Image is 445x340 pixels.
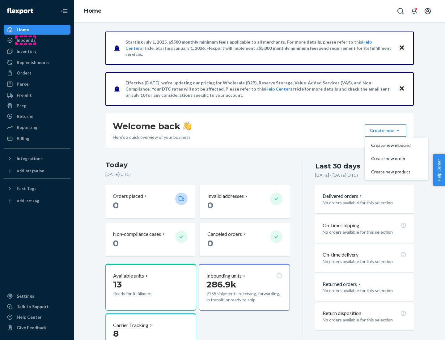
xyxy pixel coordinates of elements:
[4,196,70,206] a: Add Fast Tag
[199,264,290,311] button: Inbounding units286.9k9155 shipments receiving, forwarding, in transit, or ready to ship
[206,272,242,279] p: Inbounding units
[113,193,143,200] p: Orders placed
[323,251,358,258] p: On-time delivery
[17,113,33,119] div: Returns
[17,135,29,142] div: Billing
[17,59,49,66] div: Replenishments
[315,161,360,171] div: Last 30 days
[323,193,363,200] button: Delivered orders
[79,2,107,20] ol: breadcrumbs
[408,5,420,17] button: Open notifications
[207,193,244,200] p: Invalid addresses
[206,291,282,303] p: 9155 shipments receiving, forwarding, in transit, or ready to ship
[113,272,144,279] p: Available units
[315,172,358,178] p: [DATE] - [DATE] ( UTC )
[4,101,70,111] a: Prep
[113,279,122,290] span: 13
[206,279,236,290] span: 286.9k
[323,287,406,294] p: No orders available for this selection
[398,44,406,53] button: Close
[113,328,119,339] span: 8
[105,223,195,256] button: Non-compliance cases 0
[398,84,406,93] button: Close
[17,325,47,331] div: Give Feedback
[105,171,290,177] p: [DATE] ( UTC )
[105,160,290,170] h3: Today
[4,312,70,322] a: Help Center
[17,304,49,310] div: Talk to Support
[125,39,393,57] p: Starting July 1, 2025, a is applicable to all merchants. For more details, please refer to this a...
[366,139,427,152] button: Create new inbound
[323,317,406,323] p: No orders available for this selection
[371,143,411,147] span: Create new inbound
[17,92,32,98] div: Freight
[17,81,30,87] div: Parcel
[17,168,44,173] div: Add Integration
[323,281,362,288] button: Returned orders
[17,314,42,320] div: Help Center
[4,111,70,121] a: Returns
[200,185,290,218] button: Invalid addresses 0
[4,79,70,89] a: Parcel
[4,57,70,67] a: Replenishments
[17,198,39,203] div: Add Fast Tag
[394,5,407,17] button: Open Search Box
[17,124,37,130] div: Reporting
[323,310,361,317] p: Return disposition
[4,323,70,333] button: Give Feedback
[366,152,427,165] button: Create new order
[371,156,411,161] span: Create new order
[366,165,427,179] button: Create new product
[4,122,70,132] a: Reporting
[4,68,70,78] a: Orders
[4,90,70,100] a: Freight
[58,5,70,17] button: Close Navigation
[323,222,359,229] p: On-time shipping
[105,185,195,218] button: Orders placed 0
[323,258,406,265] p: No orders available for this selection
[259,45,316,51] span: $5,000 monthly minimum fee
[113,200,119,210] span: 0
[183,122,192,130] img: hand-wave emoji
[113,134,192,140] p: Here’s a quick overview of your business
[17,27,29,33] div: Home
[4,302,70,312] a: Talk to Support
[207,238,213,249] span: 0
[4,184,70,193] button: Fast Tags
[323,229,406,235] p: No orders available for this selection
[323,200,406,206] p: No orders available for this selection
[4,46,70,56] a: Inventory
[265,86,290,91] a: Help Center
[17,293,34,299] div: Settings
[113,238,119,249] span: 0
[371,170,411,174] span: Create new product
[4,35,70,45] a: Inbounds
[17,37,36,43] div: Inbounds
[200,223,290,256] button: Canceled orders 0
[4,166,70,176] a: Add Integration
[17,48,36,54] div: Inventory
[17,155,43,162] div: Integrations
[113,291,170,297] p: Ready for fulfillment
[365,124,406,137] button: Create newCreate new inboundCreate new orderCreate new product
[113,121,192,132] h1: Welcome back
[125,80,393,98] p: Effective [DATE], we're updating our pricing for Wholesale (B2B), Reserve Storage, Value-Added Se...
[4,291,70,301] a: Settings
[17,103,26,109] div: Prep
[171,39,225,45] span: $500 monthly minimum fee
[4,134,70,143] a: Billing
[4,25,70,35] a: Home
[207,231,242,238] p: Canceled orders
[207,200,213,210] span: 0
[4,154,70,164] button: Integrations
[7,8,33,14] img: Flexport logo
[17,185,36,192] div: Fast Tags
[17,70,32,76] div: Orders
[105,264,196,311] button: Available units13Ready for fulfillment
[84,7,102,14] a: Home
[433,154,445,186] button: Help Center
[113,322,148,329] p: Carrier Tracking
